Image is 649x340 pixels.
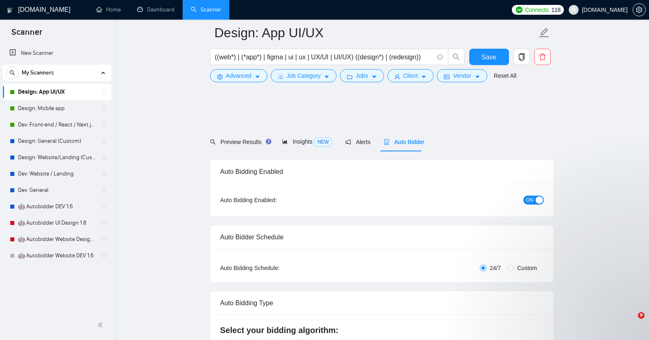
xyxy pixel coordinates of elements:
[314,137,332,146] span: NEW
[387,69,434,82] button: userClientcaret-down
[220,324,544,336] h4: Select your bidding algorithm:
[265,138,272,145] div: Tooltip anchor
[384,139,424,145] span: Auto Bidder
[394,74,400,80] span: user
[494,71,516,80] a: Reset All
[101,154,107,161] span: holder
[226,71,251,80] span: Advanced
[18,84,96,100] a: Design: App UI/UX
[210,139,269,145] span: Preview Results
[633,3,646,16] button: setting
[403,71,418,80] span: Client
[255,74,260,80] span: caret-down
[101,171,107,177] span: holder
[539,27,550,38] span: edit
[453,71,471,80] span: Vendor
[356,71,368,80] span: Jobs
[18,248,96,264] a: 🤖 Autobidder Website DEV 1.6
[220,225,544,249] div: Auto Bidder Schedule
[282,139,288,144] span: area-chart
[6,70,18,76] span: search
[101,236,107,243] span: holder
[633,7,646,13] a: setting
[552,5,561,14] span: 118
[340,69,384,82] button: folderJobscaret-down
[486,263,504,272] span: 24/7
[448,53,464,61] span: search
[18,117,96,133] a: Dev: Front-end / React / Next.js / WebGL / GSAP
[101,105,107,112] span: holder
[18,231,96,248] a: 🤖 Autobidder Website Design 1.8
[220,263,328,272] div: Auto Bidding Schedule:
[535,53,550,61] span: delete
[101,203,107,210] span: holder
[475,74,480,80] span: caret-down
[482,52,496,62] span: Save
[215,52,434,62] input: Search Freelance Jobs...
[18,133,96,149] a: Design: General (Custom)
[101,220,107,226] span: holder
[469,49,509,65] button: Save
[271,69,337,82] button: barsJob Categorycaret-down
[371,74,377,80] span: caret-down
[18,100,96,117] a: Design: Mobile app
[444,74,450,80] span: idcard
[6,66,19,79] button: search
[437,69,487,82] button: idcardVendorcaret-down
[18,166,96,182] a: Dev: Website / Landing
[22,65,54,81] span: My Scanners
[448,49,464,65] button: search
[3,45,111,61] li: New Scanner
[3,65,111,264] li: My Scanners
[96,6,121,13] a: homeHome
[525,5,550,14] span: Connects:
[101,89,107,95] span: holder
[345,139,371,145] span: Alerts
[621,312,641,332] iframe: Intercom live chat
[215,23,537,43] input: Scanner name...
[638,312,644,319] span: 9
[513,49,530,65] button: copy
[210,69,267,82] button: settingAdvancedcaret-down
[514,53,529,61] span: copy
[384,139,389,145] span: robot
[5,26,49,43] span: Scanner
[220,196,328,205] div: Auto Bidding Enabled:
[220,160,544,183] div: Auto Bidding Enabled
[534,49,551,65] button: delete
[437,54,443,60] span: info-circle
[101,252,107,259] span: holder
[101,138,107,144] span: holder
[345,139,351,145] span: notification
[220,291,544,315] div: Auto Bidding Type
[633,7,645,13] span: setting
[18,215,96,231] a: 🤖 Autobidder UI Design 1.8
[7,4,13,17] img: logo
[282,138,332,145] span: Insights
[101,187,107,194] span: holder
[18,198,96,215] a: 🤖 Autobidder DEV 1.6
[210,139,216,145] span: search
[347,74,353,80] span: folder
[287,71,321,80] span: Job Category
[97,321,106,329] span: double-left
[191,6,221,13] a: searchScanner
[9,45,105,61] a: New Scanner
[217,74,223,80] span: setting
[18,149,96,166] a: Design: Website/Landing (Custom)
[278,74,283,80] span: bars
[516,7,522,13] img: upwork-logo.png
[137,6,174,13] a: dashboardDashboard
[421,74,427,80] span: caret-down
[571,7,577,13] span: user
[101,122,107,128] span: holder
[526,196,534,205] span: ON
[324,74,330,80] span: caret-down
[18,182,96,198] a: Dev: General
